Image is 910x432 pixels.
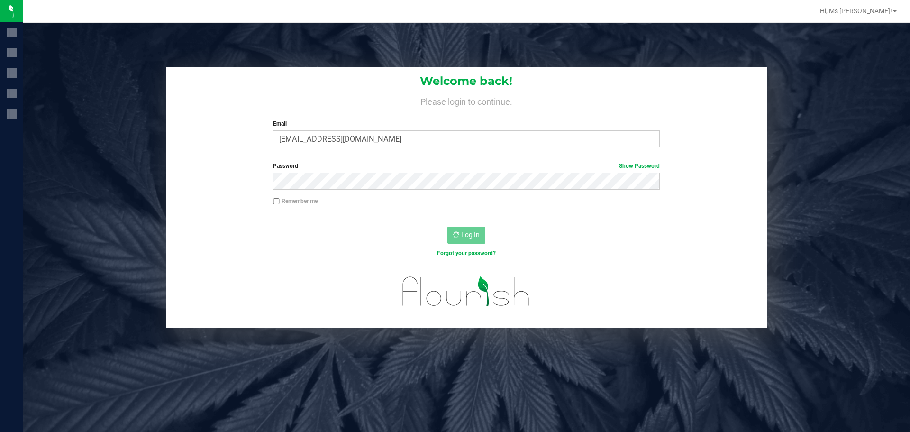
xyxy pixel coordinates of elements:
[273,198,280,205] input: Remember me
[273,197,318,205] label: Remember me
[461,231,480,239] span: Log In
[273,163,298,169] span: Password
[820,7,892,15] span: Hi, Ms [PERSON_NAME]!
[166,75,767,87] h1: Welcome back!
[619,163,660,169] a: Show Password
[437,250,496,257] a: Forgot your password?
[273,119,659,128] label: Email
[391,267,541,316] img: flourish_logo.svg
[166,95,767,106] h4: Please login to continue.
[447,227,485,244] button: Log In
